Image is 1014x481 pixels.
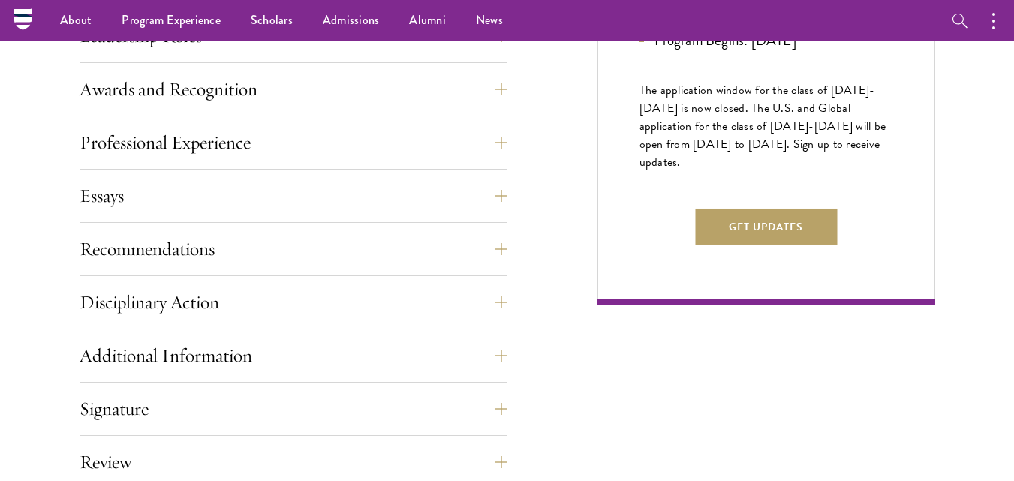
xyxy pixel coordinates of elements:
span: The application window for the class of [DATE]-[DATE] is now closed. The U.S. and Global applicat... [639,81,886,171]
button: Disciplinary Action [80,284,507,320]
button: Signature [80,391,507,427]
button: Essays [80,178,507,214]
button: Professional Experience [80,125,507,161]
button: Review [80,444,507,480]
button: Get Updates [695,209,837,245]
button: Additional Information [80,338,507,374]
button: Awards and Recognition [80,71,507,107]
button: Recommendations [80,231,507,267]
